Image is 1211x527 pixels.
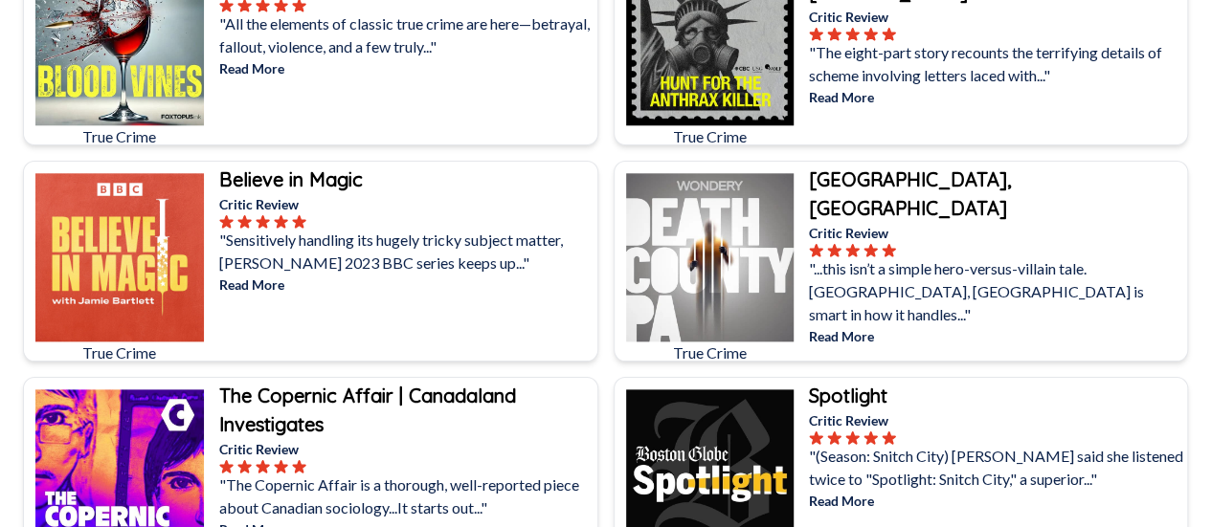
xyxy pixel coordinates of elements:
[219,439,594,459] p: Critic Review
[809,491,1183,511] p: Read More
[219,229,594,274] p: "Sensitively handling its hugely tricky subject matter, [PERSON_NAME] 2023 BBC series keeps up..."
[219,12,594,58] p: "All the elements of classic true crime are here—betrayal, fallout, violence, and a few truly..."
[809,410,1183,430] p: Critic Review
[809,257,1183,326] p: "...this isn’t a simple hero-versus-villain tale. [GEOGRAPHIC_DATA], [GEOGRAPHIC_DATA] is smart i...
[219,58,594,78] p: Read More
[626,173,795,341] img: Death County, PA
[626,341,795,364] p: True Crime
[809,87,1183,107] p: Read More
[219,473,594,519] p: "The Copernic Affair is a thorough, well-reported piece about Canadian sociology...It starts out..."
[219,167,363,191] b: Believe in Magic
[35,341,204,364] p: True Crime
[809,223,1183,243] p: Critic Review
[809,384,887,407] b: Spotlight
[219,274,594,295] p: Read More
[809,326,1183,346] p: Read More
[626,125,795,148] p: True Crime
[35,173,204,341] img: Believe in Magic
[809,41,1183,87] p: "The eight-part story recounts the terrifying details of scheme involving letters laced with..."
[219,194,594,214] p: Critic Review
[23,161,598,362] a: Believe in MagicTrue CrimeBelieve in MagicCritic Review"Sensitively handling its hugely tricky su...
[35,125,204,148] p: True Crime
[809,7,1183,27] p: Critic Review
[614,161,1189,362] a: Death County, PATrue Crime[GEOGRAPHIC_DATA], [GEOGRAPHIC_DATA]Critic Review"...this isn’t a simpl...
[809,445,1183,491] p: "(Season: Snitch City) [PERSON_NAME] said she listened twice to "Spotlight: Snitch City," a super...
[809,167,1011,220] b: [GEOGRAPHIC_DATA], [GEOGRAPHIC_DATA]
[219,384,516,436] b: The Copernic Affair | Canadaland Investigates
